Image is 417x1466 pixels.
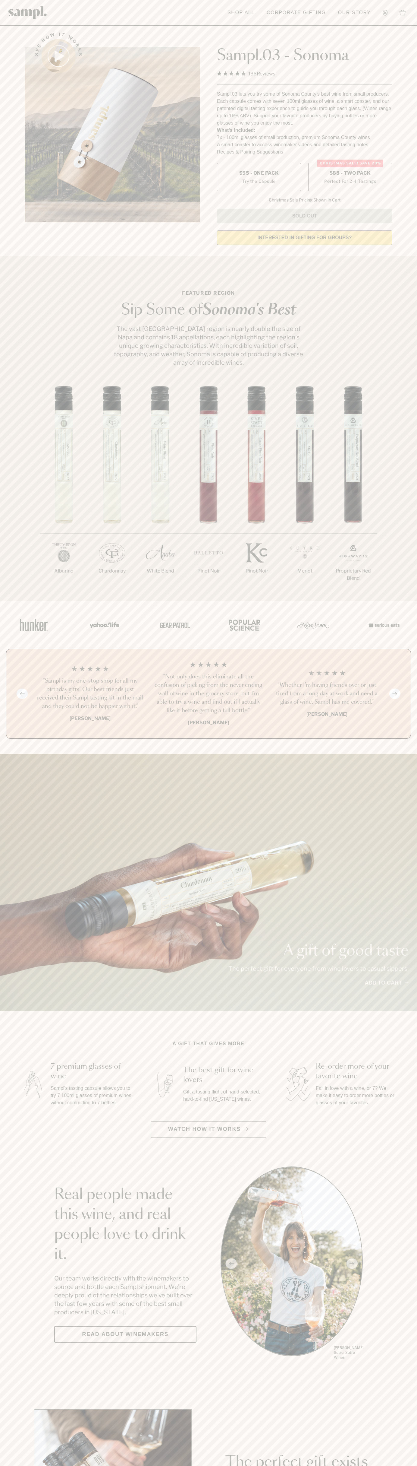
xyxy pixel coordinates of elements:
p: The vast [GEOGRAPHIC_DATA] region is nearly double the size of Napa and contains 18 appellations,... [112,325,305,367]
p: Merlot [281,567,329,575]
li: 1 / 7 [40,386,88,594]
img: Artboard_1_c8cd28af-0030-4af1-819c-248e302c7f06_x450.png [16,612,52,638]
div: Sampl.03 lets you try some of Sonoma County's best wine from small producers. Each capsule comes ... [217,90,392,127]
li: Christmas Sale Pricing Shown In Cart [266,197,343,203]
img: Sampl logo [8,6,47,19]
p: Featured Region [112,290,305,297]
b: [PERSON_NAME] [306,711,347,717]
p: Chardonnay [88,567,136,575]
div: Christmas SALE! Save 20% [317,160,383,167]
small: Perfect For 2-4 Tastings [324,178,376,184]
a: Read about Winemakers [54,1326,196,1343]
h3: “Sampl is my one-stop shop for all my birthday gifts! Our best friends just received their Sampl ... [36,677,145,711]
span: $55 - One Pack [239,170,279,176]
li: A smart coaster to access winemaker videos and detailed tasting notes. [217,141,392,148]
h2: Sip Some of [112,303,305,317]
h1: Sampl.03 - Sonoma [217,47,392,65]
h3: Re-order more of your favorite wine [316,1062,398,1081]
span: 136 [248,71,257,77]
small: Try the Capsule [242,178,276,184]
em: Sonoma's Best [202,303,296,317]
button: Sold Out [217,209,392,223]
div: slide 1 [221,1166,363,1361]
img: Artboard_5_7fdae55a-36fd-43f7-8bfd-f74a06a2878e_x450.png [155,612,192,638]
li: 6 / 7 [281,386,329,594]
button: See how it works [42,39,75,73]
h3: 7 premium glasses of wine [51,1062,133,1081]
p: Pinot Noir [233,567,281,575]
li: 3 / 4 [272,661,381,726]
a: Corporate Gifting [264,6,329,19]
a: Add to cart [365,979,409,987]
li: 7 / 7 [329,386,377,601]
h3: “Whether I'm having friends over or just tired from a long day at work and need a glass of wine, ... [272,681,381,706]
a: interested in gifting for groups? [217,230,392,245]
p: The perfect gift for everyone from wine lovers to casual sippers. [228,964,409,973]
a: Our Story [335,6,374,19]
span: $88 - Two Pack [330,170,371,176]
img: Sampl.03 - Sonoma [25,47,200,222]
button: Previous slide [17,689,28,699]
li: 3 / 7 [136,386,184,594]
li: 1 / 4 [36,661,145,726]
p: Sampl's tasting capsule allows you to try 7 100ml glasses of premium wines without committing to ... [51,1085,133,1106]
p: Albarino [40,567,88,575]
p: White Blend [136,567,184,575]
img: Artboard_7_5b34974b-f019-449e-91fb-745f8d0877ee_x450.png [365,612,401,638]
p: Our team works directly with the winemakers to source and bottle each Sampl shipment. We’re deepl... [54,1274,196,1316]
strong: What’s Included: [217,128,255,133]
p: [PERSON_NAME] Sutro, Sutro Wines [334,1345,363,1360]
li: 2 / 4 [154,661,263,726]
li: 5 / 7 [233,386,281,594]
img: Artboard_6_04f9a106-072f-468a-bdd7-f11783b05722_x450.png [86,612,122,638]
li: 7x - 100ml glasses of small production, premium Sonoma County wines [217,134,392,141]
div: 136Reviews [217,70,275,78]
b: [PERSON_NAME] [70,716,111,721]
li: Recipes & Pairing Suggestions [217,148,392,156]
p: Pinot Noir [184,567,233,575]
ul: carousel [221,1166,363,1361]
p: Fall in love with a wine, or 7? We make it easy to order more bottles or glasses of your favorites. [316,1085,398,1106]
button: Next slide [389,689,400,699]
li: 4 / 7 [184,386,233,594]
img: Artboard_4_28b4d326-c26e-48f9-9c80-911f17d6414e_x450.png [225,612,262,638]
h3: “Not only does this eliminate all the confusion of picking from the never ending wall of wine in ... [154,673,263,715]
a: Shop All [224,6,258,19]
img: Artboard_3_0b291449-6e8c-4d07-b2c2-3f3601a19cd1_x450.png [295,612,331,638]
b: [PERSON_NAME] [188,720,229,725]
h3: The best gift for wine lovers [183,1065,265,1085]
button: Watch how it works [151,1121,266,1138]
li: 2 / 7 [88,386,136,594]
span: Reviews [257,71,275,77]
p: Gift a tasting flight of hand-selected, hard-to-find [US_STATE] wines. [183,1088,265,1103]
h2: A gift that gives more [173,1040,245,1047]
h2: Real people made this wine, and real people love to drink it. [54,1185,196,1265]
p: A gift of good taste [228,944,409,958]
p: Proprietary Red Blend [329,567,377,582]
